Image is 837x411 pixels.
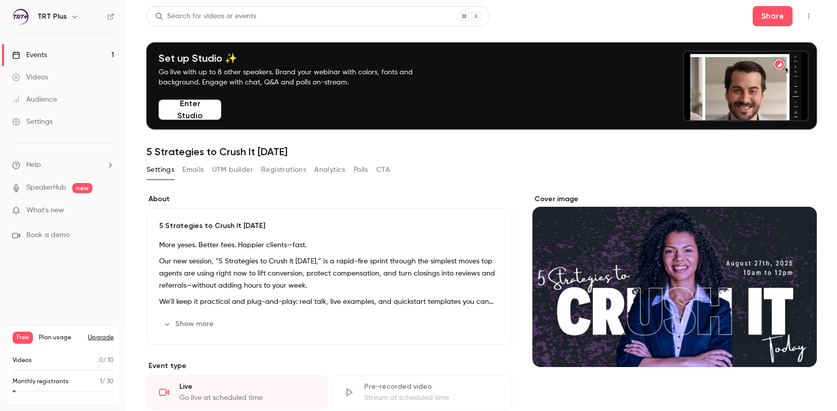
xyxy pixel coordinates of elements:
[532,194,817,204] label: Cover image
[159,100,221,120] button: Enter Studio
[99,356,114,365] p: / 10
[99,357,103,363] span: 0
[159,255,500,292] p: Our new session, “5 Strategies to Crush It [DATE],” is a rapid-fire sprint through the simplest m...
[159,221,500,231] p: 5 Strategies to Crush It [DATE]
[159,67,436,87] p: Go live with up to 8 other speakers. Brand your webinar with colors, fonts and background. Engage...
[331,375,512,409] div: Pre-recorded videoStream at scheduled time
[182,162,204,178] button: Emails
[13,9,29,25] img: TRT Plus
[146,375,327,409] div: LiveGo live at scheduled time
[26,230,70,241] span: Book a demo
[37,12,67,22] h6: TRT Plus
[146,361,512,371] p: Event type
[146,146,817,158] h1: 5 Strategies to Crush It [DATE]
[88,334,114,342] button: Upgrade
[13,332,33,344] span: Free
[364,382,500,392] div: Pre-recorded video
[12,72,48,82] div: Videos
[364,393,500,403] div: Stream at scheduled time
[159,316,220,332] button: Show more
[753,6,793,26] button: Share
[72,183,92,193] span: new
[100,379,102,385] span: 1
[376,162,390,178] button: CTA
[26,205,64,216] span: What's new
[212,162,253,178] button: UTM builder
[179,393,315,403] div: Go live at scheduled time
[13,377,69,386] p: Monthly registrants
[12,50,47,60] div: Events
[26,160,41,170] span: Help
[39,334,82,342] span: Plan usage
[261,162,306,178] button: Registrations
[532,194,817,367] section: Cover image
[159,52,436,64] h4: Set up Studio ✨
[12,95,57,105] div: Audience
[155,11,256,22] div: Search for videos or events
[159,296,500,308] p: We’ll keep it practical and plug-and-play: real talk, live examples, and quickstart templates you...
[26,182,66,193] a: SpeakerHub
[314,162,346,178] button: Analytics
[102,206,114,215] iframe: Noticeable Trigger
[13,356,32,365] p: Videos
[179,382,315,392] div: Live
[12,160,114,170] li: help-dropdown-opener
[12,117,53,127] div: Settings
[146,162,174,178] button: Settings
[100,377,114,386] p: / 30
[146,194,512,204] label: About
[159,239,500,251] p: More yeses. Better fees. Happier clients—fast.
[354,162,368,178] button: Polls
